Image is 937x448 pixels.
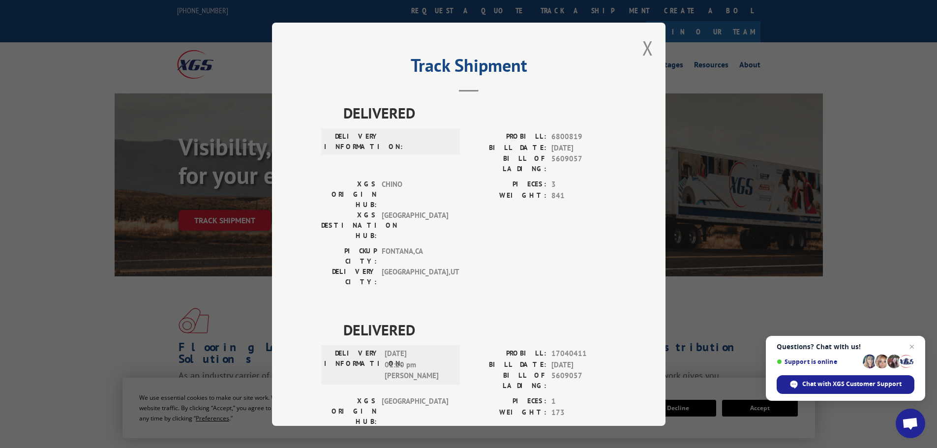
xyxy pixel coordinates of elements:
label: WEIGHT: [469,407,546,418]
label: PICKUP CITY: [321,246,377,267]
span: 841 [551,190,616,201]
span: Close chat [906,341,918,353]
span: 1 [551,396,616,407]
label: WEIGHT: [469,190,546,201]
label: XGS DESTINATION HUB: [321,210,377,241]
label: DELIVERY CITY: [321,267,377,287]
label: BILL DATE: [469,359,546,370]
div: Chat with XGS Customer Support [777,375,914,394]
label: PIECES: [469,396,546,407]
span: Chat with XGS Customer Support [802,380,902,388]
div: Open chat [896,409,925,438]
span: [GEOGRAPHIC_DATA] [382,210,448,241]
span: 5609057 [551,370,616,391]
span: DELIVERED [343,102,616,124]
label: XGS ORIGIN HUB: [321,396,377,427]
span: 6800819 [551,131,616,143]
label: PROBILL: [469,131,546,143]
span: DELIVERED [343,319,616,341]
span: 3 [551,179,616,190]
span: 5609057 [551,153,616,174]
label: BILL OF LADING: [469,153,546,174]
label: BILL DATE: [469,142,546,153]
label: PROBILL: [469,348,546,359]
h2: Track Shipment [321,59,616,77]
span: [GEOGRAPHIC_DATA] , UT [382,267,448,287]
span: Questions? Chat with us! [777,343,914,351]
span: [DATE] 01:20 pm [PERSON_NAME] [385,348,451,382]
span: 17040411 [551,348,616,359]
span: CHINO [382,179,448,210]
span: Support is online [777,358,859,365]
span: [DATE] [551,359,616,370]
span: FONTANA , CA [382,246,448,267]
span: [GEOGRAPHIC_DATA] [382,396,448,427]
label: XGS ORIGIN HUB: [321,179,377,210]
button: Close modal [642,35,653,61]
label: BILL OF LADING: [469,370,546,391]
span: 173 [551,407,616,418]
span: [DATE] [551,142,616,153]
label: DELIVERY INFORMATION: [324,131,380,152]
label: DELIVERY INFORMATION: [324,348,380,382]
label: PIECES: [469,179,546,190]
